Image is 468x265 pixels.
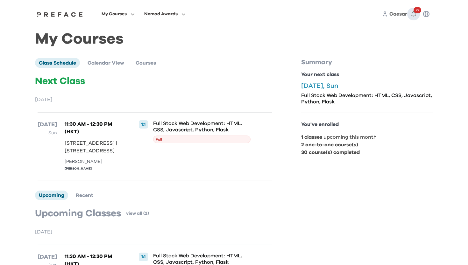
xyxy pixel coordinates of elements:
[65,166,123,171] div: [PERSON_NAME]
[102,10,127,18] span: My Courses
[35,75,274,87] p: Next Class
[139,120,148,129] div: 1:1
[301,150,360,155] b: 30 course(s) completed
[301,92,433,105] p: Full Stack Web Development: HTML, CSS, Javascript, Python, Flask
[65,158,123,165] div: [PERSON_NAME]
[301,82,433,90] p: [DATE], Sun
[142,10,188,18] button: Nomad Awards
[65,139,123,155] p: [STREET_ADDRESS] | [STREET_ADDRESS]
[39,60,76,66] span: Class Schedule
[35,11,84,17] a: Preface Logo
[35,228,274,236] p: [DATE]
[407,8,420,20] button: 79
[301,142,358,147] b: 2 one-to-one course(s)
[153,120,251,133] p: Full Stack Web Development: HTML, CSS, Javascript, Python, Flask
[88,60,124,66] span: Calendar View
[35,208,121,219] p: Upcoming Classes
[301,133,433,141] p: upcoming this month
[76,193,93,198] span: Recent
[139,253,148,261] div: 1:1
[301,58,433,67] p: Summary
[38,120,57,129] p: [DATE]
[301,121,433,128] p: You've enrolled
[389,10,407,18] a: Caesar
[35,36,433,43] h1: My Courses
[301,135,322,140] b: 1 classes
[38,253,57,262] p: [DATE]
[65,120,123,136] p: 11:30 AM - 12:30 PM (HKT)
[301,71,433,78] p: Your next class
[38,129,57,137] p: Sun
[153,136,251,143] span: Full
[414,7,421,13] span: 79
[100,10,137,18] button: My Courses
[35,96,274,103] p: [DATE]
[126,210,149,217] a: view all (2)
[39,193,64,198] span: Upcoming
[389,11,407,17] span: Caesar
[144,10,178,18] span: Nomad Awards
[35,12,84,17] img: Preface Logo
[136,60,156,66] span: Courses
